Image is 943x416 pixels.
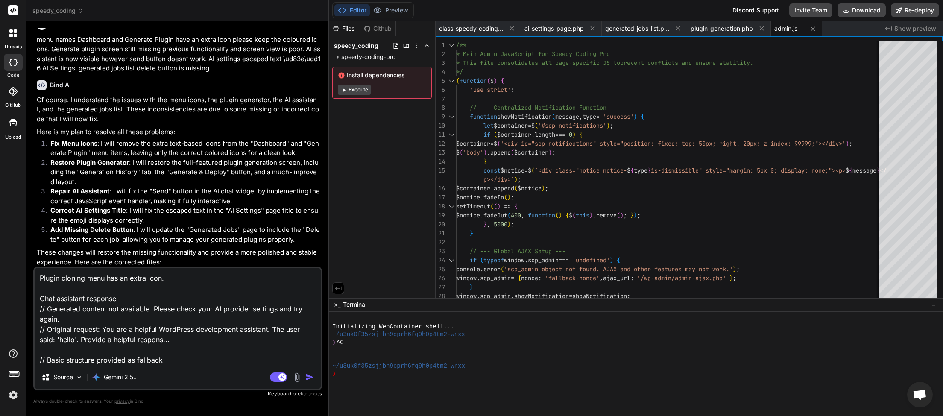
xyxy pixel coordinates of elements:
[456,185,490,192] span: $container
[507,193,511,201] span: )
[436,283,445,292] div: 27
[50,206,126,214] strong: Correct AI Settings Title
[542,185,545,192] span: )
[579,113,583,120] span: ,
[480,211,483,219] span: .
[494,122,528,129] span: $container
[729,274,733,282] span: }
[332,323,454,331] span: Initializing WebContainer shell...
[44,158,320,187] li: : I will restore the full-featured plugin generation screen, including the "Generation History" t...
[538,274,542,282] span: :
[436,67,445,76] div: 4
[470,256,477,264] span: if
[334,300,340,309] span: >_
[436,292,445,301] div: 28
[436,265,445,274] div: 25
[596,211,617,219] span: remove
[511,274,514,282] span: =
[456,193,480,201] span: $notice
[583,113,596,120] span: type
[559,211,562,219] span: )
[436,202,445,211] div: 18
[483,211,507,219] span: fadeOut
[332,362,465,370] span: ~/u3uk0f35zsjjbn9cprh6fq9h0p4tm2-wnxx
[531,167,535,174] span: (
[535,131,555,138] span: length
[470,283,473,291] span: }
[483,167,501,174] span: const
[44,139,320,158] li: : I will remove the extra text-based icons from the "Dashboard" and "Generate Plugin" menu items,...
[490,140,494,147] span: =
[76,374,83,381] img: Pick Models
[634,113,637,120] span: )
[842,140,846,147] span: '
[480,265,483,273] span: .
[691,24,753,33] span: plugin-generation.php
[5,102,21,109] label: GitHub
[511,292,514,300] span: .
[446,41,457,50] div: Click to collapse the range.
[436,157,445,166] div: 14
[292,372,302,382] img: attachment
[606,122,610,129] span: )
[487,149,490,156] span: .
[114,398,130,404] span: privacy
[44,187,320,206] li: : I will fix the "Send" button in the AI chat widget by implementing the correct JavaScript event...
[480,256,483,264] span: (
[446,202,457,211] div: Click to collapse the range.
[507,211,511,219] span: (
[487,77,490,85] span: (
[572,256,610,264] span: 'undefined'
[436,256,445,265] div: 24
[483,131,490,138] span: if
[504,256,524,264] span: window
[32,6,83,15] span: speedy_coding
[555,113,579,120] span: message
[494,220,507,228] span: 5000
[436,103,445,112] div: 8
[35,268,321,365] textarea: Plugin cloning menu has an extra icon. Chat assistant response // Generated content not available...
[511,149,514,156] span: (
[671,140,842,147] span: d; top: 50px; right: 20px; z-index: 99999;"></div>
[436,193,445,202] div: 17
[572,131,576,138] span: )
[53,373,73,381] p: Source
[343,300,366,309] span: Terminal
[535,167,627,174] span: `<div class="notice notice-
[436,94,445,103] div: 7
[446,256,457,265] div: Click to collapse the range.
[456,77,460,85] span: (
[456,149,460,156] span: $
[477,292,480,300] span: .
[647,167,651,174] span: }
[605,24,669,33] span: generated-jobs-list.php
[838,3,886,17] button: Download
[338,71,426,79] span: Install dependencies
[569,131,572,138] span: 0
[630,211,634,219] span: }
[514,292,569,300] span: showNotification
[50,187,110,195] strong: Repair AI Assistant
[846,167,849,174] span: $
[569,211,572,219] span: $
[477,274,480,282] span: .
[727,3,784,17] div: Discord Support
[337,339,344,346] span: ^C
[332,370,337,378] span: ❯
[480,292,511,300] span: scp_admin
[92,373,100,381] img: Gemini 2.5 Pro
[518,176,521,183] span: ;
[531,122,535,129] span: $
[637,211,641,219] span: ;
[436,238,445,247] div: 22
[634,167,647,174] span: type
[50,81,71,89] h6: Bind AI
[518,185,542,192] span: $notice
[334,4,370,16] button: Editor
[511,193,514,201] span: ;
[470,229,473,237] span: }
[596,113,600,120] span: =
[514,149,548,156] span: $container
[37,127,320,137] p: Here is my plan to resolve all these problems:
[511,211,521,219] span: 400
